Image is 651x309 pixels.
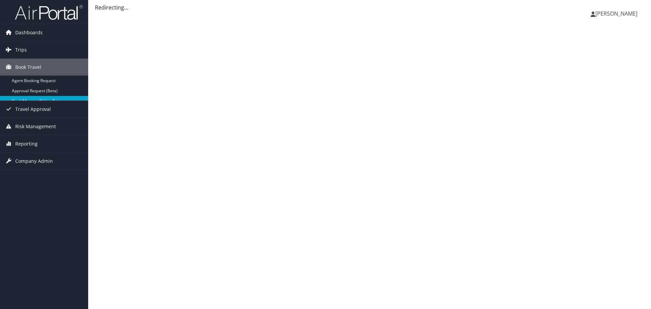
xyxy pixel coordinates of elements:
span: Company Admin [15,153,53,170]
span: Trips [15,41,27,58]
img: airportal-logo.png [15,4,83,20]
span: Travel Approval [15,101,51,118]
div: Redirecting... [95,3,644,12]
a: [PERSON_NAME] [591,3,644,24]
span: Book Travel [15,59,41,76]
span: [PERSON_NAME] [595,10,637,17]
span: Dashboards [15,24,43,41]
span: Reporting [15,135,38,152]
span: Risk Management [15,118,56,135]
